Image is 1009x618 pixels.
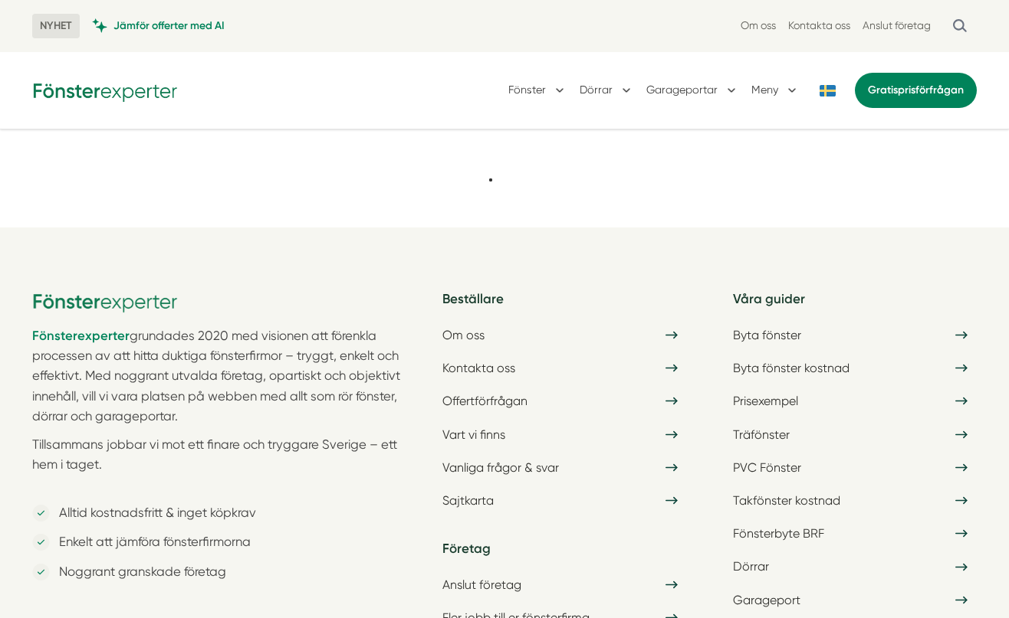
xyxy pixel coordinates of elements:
img: Fönsterexperter [32,289,178,313]
a: Fönsterexperter [32,329,130,343]
button: Dörrar [580,70,634,110]
span: NYHET [32,14,80,38]
p: grundades 2020 med visionen att förenkla processen av att hitta duktiga fönsterfirmor – tryggt, e... [32,325,415,427]
a: Byta fönster [724,322,977,348]
a: Träfönster [724,421,977,448]
img: Fönsterexperter Logotyp [32,78,178,102]
h5: Beställare [433,289,686,322]
a: Offertförfrågan [433,387,686,414]
a: Dörrar [724,553,977,580]
h5: Företag [433,520,686,571]
strong: Fönsterexperter [32,328,130,343]
h5: Våra guider [724,289,977,322]
button: Meny [751,70,800,110]
a: Kontakta oss [433,355,686,381]
a: Gratisprisförfrågan [855,73,977,108]
a: Jämför offerter med AI [92,18,225,33]
a: Garageport [724,587,977,613]
button: Öppna sök [943,12,977,40]
a: Byta fönster kostnad [724,355,977,381]
a: Anslut företag [433,571,686,598]
a: Vart vi finns [433,421,686,448]
p: Tillsammans jobbar vi mot ett finare och tryggare Sverige – ett hem i taget. [32,435,415,495]
p: Noggrant granskade företag [50,562,226,582]
p: Alltid kostnadsfritt & inget köpkrav [50,503,256,523]
a: Fönsterbyte BRF [724,520,977,547]
span: Jämför offerter med AI [113,18,225,33]
a: Sajtkarta [433,487,686,514]
a: PVC Fönster [724,454,977,481]
a: Takfönster kostnad [724,487,977,514]
a: Kontakta oss [788,18,850,33]
a: Prisexempel [724,387,977,414]
button: Garageportar [646,70,739,110]
a: Om oss [741,18,776,33]
a: Vanliga frågor & svar [433,454,686,481]
button: Fönster [508,70,567,110]
a: Om oss [433,322,686,348]
a: Anslut företag [863,18,931,33]
span: Gratis [868,83,898,96]
p: Enkelt att jämföra fönsterfirmorna [50,532,251,552]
